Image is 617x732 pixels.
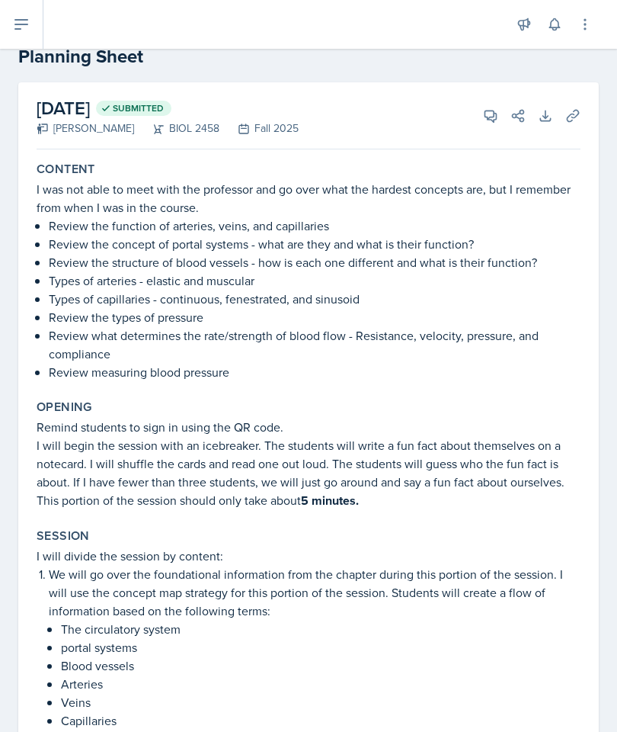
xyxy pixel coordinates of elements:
[61,620,580,638] p: The circulatory system
[49,235,580,253] p: Review the concept of portal systems - what are they and what is their function?
[219,120,299,136] div: Fall 2025
[37,120,134,136] div: [PERSON_NAME]
[61,675,580,693] p: Arteries
[49,253,580,271] p: Review the structure of blood vessels - how is each one different and what is their function?
[49,217,580,235] p: Review the function of arteries, veins, and capillaries
[61,657,580,675] p: Blood vessels
[61,711,580,730] p: Capillaries
[49,308,580,326] p: Review the types of pressure
[37,528,90,544] label: Session
[37,95,299,122] h2: [DATE]
[37,162,95,177] label: Content
[18,43,599,70] h2: Planning Sheet
[49,271,580,290] p: Types of arteries - elastic and muscular
[37,436,580,510] p: I will begin the session with an icebreaker. The students will write a fun fact about themselves ...
[301,492,359,509] strong: 5 minutes.
[61,638,580,657] p: portal systems
[49,326,580,363] p: Review what determines the rate/strength of blood flow - Resistance, velocity, pressure, and comp...
[37,180,580,217] p: I was not able to meet with the professor and go over what the hardest concepts are, but I rememb...
[49,565,580,620] p: We will go over the foundational information from the chapter during this portion of the session....
[61,693,580,711] p: Veins
[134,120,219,136] div: BIOL 2458
[37,547,580,565] p: I will divide the session by content:
[37,400,92,415] label: Opening
[49,363,580,381] p: Review measuring blood pressure
[113,102,164,114] span: Submitted
[37,418,580,436] p: Remind students to sign in using the QR code.
[49,290,580,308] p: Types of capillaries - continuous, fenestrated, and sinusoid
